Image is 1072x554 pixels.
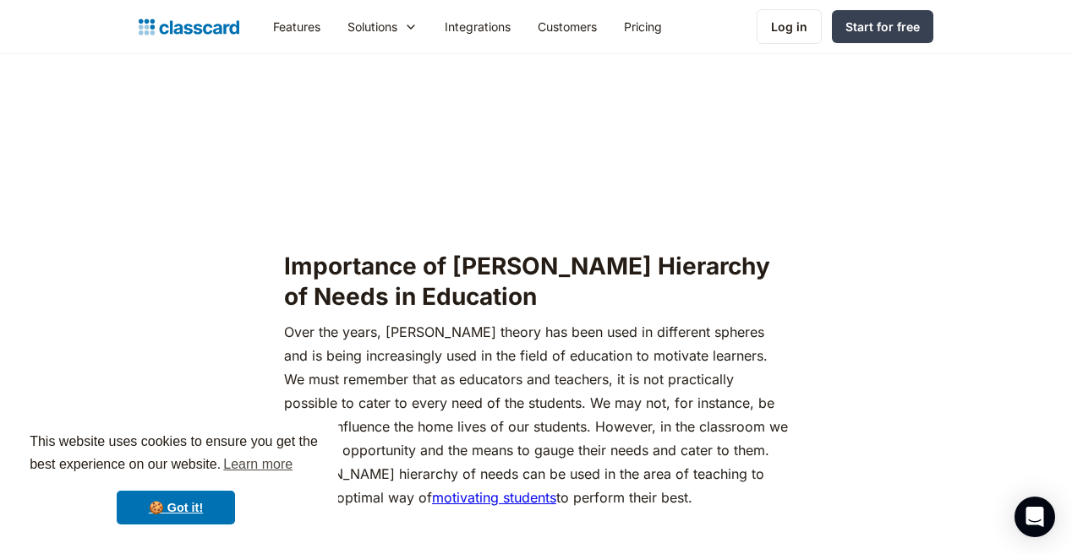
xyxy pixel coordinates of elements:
p: ‍ [284,210,788,234]
span: This website uses cookies to ensure you get the best experience on our website. [30,432,322,477]
p: ‍ [284,518,788,541]
div: Start for free [845,18,920,35]
div: Log in [771,18,807,35]
a: Pricing [610,8,675,46]
a: learn more about cookies [221,452,295,477]
p: Over the years, [PERSON_NAME] theory has been used in different spheres and is being increasingly... [284,320,788,509]
a: Start for free [832,10,933,43]
h2: Importance of [PERSON_NAME] Hierarchy of Needs in Education [284,251,788,312]
div: Solutions [347,18,397,35]
a: home [139,15,239,39]
div: cookieconsent [14,415,338,540]
a: motivating students [432,489,556,506]
a: Features [260,8,334,46]
a: dismiss cookie message [117,491,235,524]
a: Integrations [431,8,524,46]
div: Solutions [334,8,431,46]
div: Open Intercom Messenger [1015,497,1055,537]
a: Log in [757,9,822,44]
a: Customers [524,8,610,46]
